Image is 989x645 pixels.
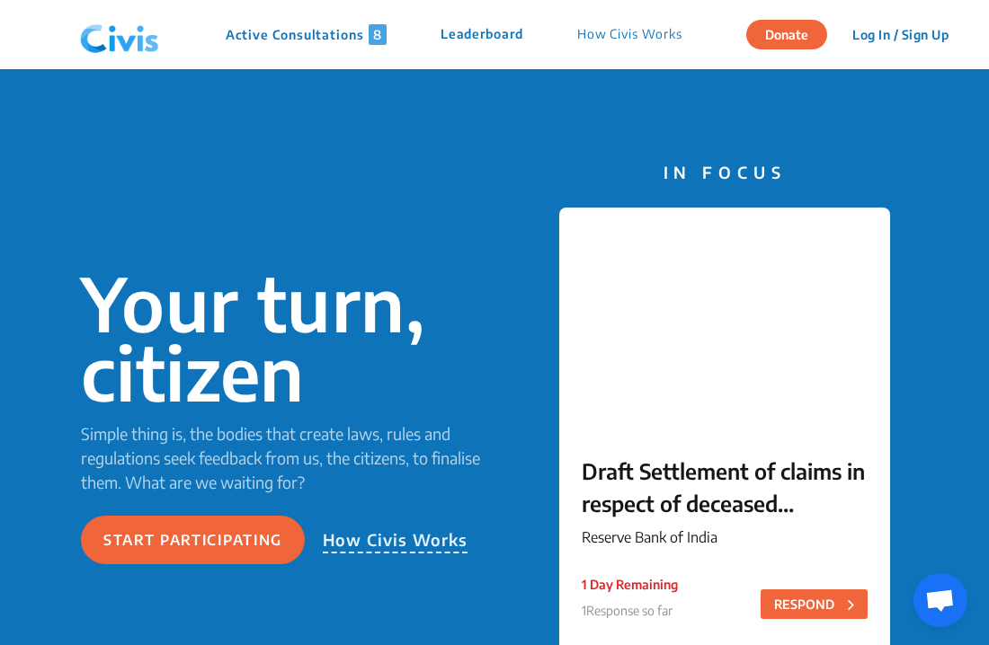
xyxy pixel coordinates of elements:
[441,24,523,45] p: Leaderboard
[81,269,494,407] p: Your turn, citizen
[586,603,673,618] span: Response so far
[559,160,890,184] p: IN FOCUS
[226,24,387,45] p: Active Consultations
[582,575,678,594] p: 1 Day Remaining
[582,601,678,620] p: 1
[81,421,494,494] p: Simple thing is, the bodies that create laws, rules and regulations seek feedback from us, the ci...
[841,21,960,49] button: Log In / Sign Up
[761,589,868,619] button: RESPOND
[746,20,827,49] button: Donate
[73,8,166,62] img: navlogo.png
[323,527,468,553] p: How Civis Works
[913,573,967,627] a: Open chat
[369,24,387,45] span: 8
[577,24,682,45] p: How Civis Works
[81,516,305,564] button: Start participating
[582,455,868,519] p: Draft Settlement of claims in respect of deceased depositors – Simplification of Procedure
[746,24,841,42] a: Donate
[582,526,868,548] p: Reserve Bank of India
